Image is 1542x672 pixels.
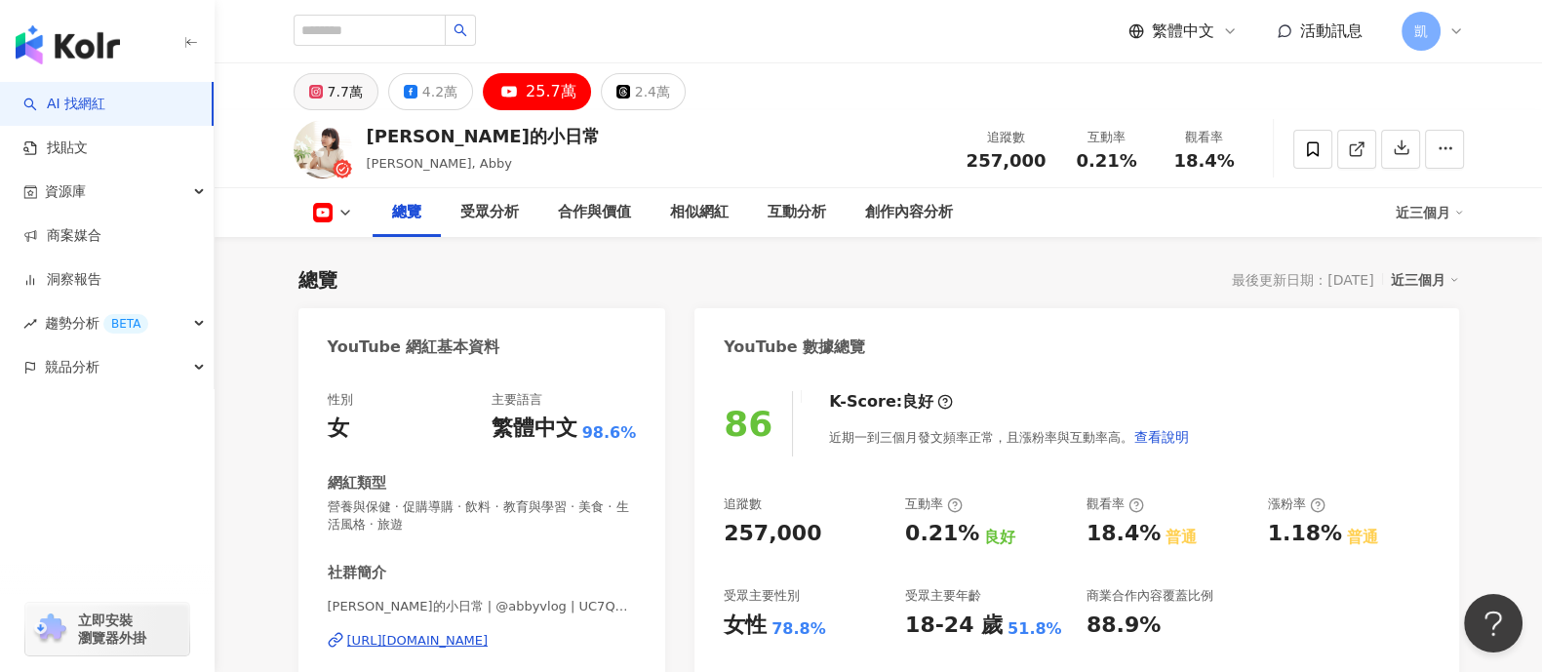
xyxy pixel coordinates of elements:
div: 1.18% [1268,519,1342,549]
div: 性別 [328,391,353,409]
div: 普通 [1347,527,1378,548]
div: 良好 [902,391,933,413]
div: 86 [724,404,772,444]
div: 追蹤數 [724,495,762,513]
div: 受眾分析 [460,201,519,224]
div: 88.9% [1087,611,1161,641]
span: 查看說明 [1134,429,1189,445]
span: search [454,23,467,37]
div: 0.21% [905,519,979,549]
div: 25.7萬 [526,78,576,105]
div: 創作內容分析 [865,201,953,224]
div: 相似網紅 [670,201,729,224]
div: 社群簡介 [328,563,386,583]
div: 觀看率 [1167,128,1242,147]
a: 找貼文 [23,138,88,158]
span: 營養與保健 · 促購導購 · 飲料 · 教育與學習 · 美食 · 生活風格 · 旅遊 [328,498,637,534]
a: searchAI 找網紅 [23,95,105,114]
div: YouTube 網紅基本資料 [328,336,500,358]
span: 立即安裝 瀏覽器外掛 [78,612,146,647]
div: 2.4萬 [635,78,670,105]
span: 趨勢分析 [45,301,148,345]
span: 257,000 [967,150,1047,171]
span: 競品分析 [45,345,99,389]
span: 18.4% [1173,151,1234,171]
div: 近三個月 [1396,197,1464,228]
div: 女 [328,414,349,444]
div: 近期一到三個月發文頻率正常，且漲粉率與互動率高。 [829,417,1190,456]
span: 0.21% [1076,151,1136,171]
div: 互動率 [1070,128,1144,147]
span: [PERSON_NAME], Abby [367,156,512,171]
div: 普通 [1166,527,1197,548]
button: 查看說明 [1133,417,1190,456]
img: KOL Avatar [294,120,352,178]
span: 凱 [1414,20,1428,42]
div: 總覽 [392,201,421,224]
div: BETA [103,314,148,334]
div: 女性 [724,611,767,641]
div: 網紅類型 [328,473,386,494]
img: logo [16,25,120,64]
span: 資源庫 [45,170,86,214]
span: 活動訊息 [1300,21,1363,40]
div: 追蹤數 [967,128,1047,147]
div: 主要語言 [492,391,542,409]
button: 25.7萬 [483,73,591,110]
span: 繁體中文 [1152,20,1214,42]
div: 繁體中文 [492,414,577,444]
a: [URL][DOMAIN_NAME] [328,632,637,650]
div: 近三個月 [1391,267,1459,293]
div: 257,000 [724,519,821,549]
div: 互動分析 [768,201,826,224]
div: [URL][DOMAIN_NAME] [347,632,489,650]
div: 互動率 [905,495,963,513]
div: 良好 [984,527,1015,548]
span: [PERSON_NAME]的小日常 | @abbyvlog | UC7QQbYHdCgNEwfRFc2t1Brw [328,598,637,615]
div: 受眾主要性別 [724,587,800,605]
div: YouTube 數據總覽 [724,336,865,358]
div: 商業合作內容覆蓋比例 [1087,587,1213,605]
span: 98.6% [582,422,637,444]
div: 受眾主要年齡 [905,587,981,605]
div: K-Score : [829,391,953,413]
span: rise [23,317,37,331]
div: 漲粉率 [1268,495,1325,513]
button: 4.2萬 [388,73,473,110]
a: 商案媒合 [23,226,101,246]
div: 觀看率 [1087,495,1144,513]
a: chrome extension立即安裝 瀏覽器外掛 [25,603,189,655]
div: 51.8% [1008,618,1062,640]
div: 合作與價值 [558,201,631,224]
button: 2.4萬 [601,73,686,110]
button: 7.7萬 [294,73,378,110]
div: 78.8% [771,618,826,640]
div: 最後更新日期：[DATE] [1232,272,1373,288]
iframe: Help Scout Beacon - Open [1464,594,1522,652]
img: chrome extension [31,613,69,645]
div: 總覽 [298,266,337,294]
div: 18-24 歲 [905,611,1003,641]
div: 7.7萬 [328,78,363,105]
div: [PERSON_NAME]的小日常 [367,124,600,148]
a: 洞察報告 [23,270,101,290]
div: 4.2萬 [422,78,457,105]
div: 18.4% [1087,519,1161,549]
